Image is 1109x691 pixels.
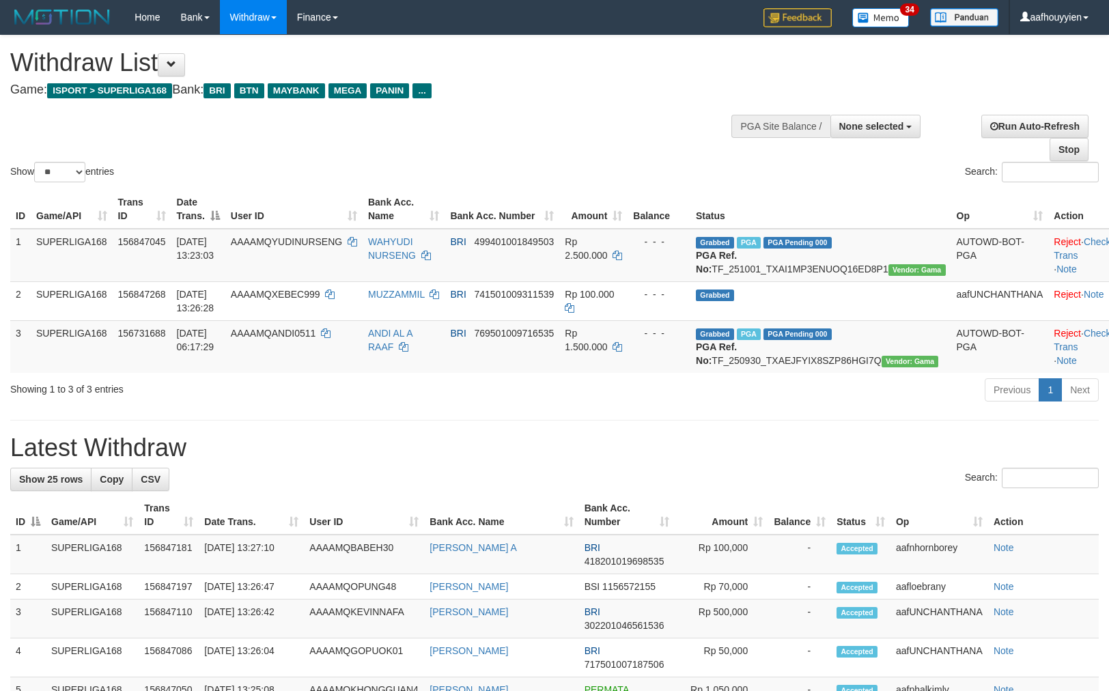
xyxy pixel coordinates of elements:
span: Grabbed [696,328,734,340]
div: PGA Site Balance / [731,115,830,138]
img: MOTION_logo.png [10,7,114,27]
th: ID [10,190,31,229]
span: Copy 302201046561536 to clipboard [585,620,664,631]
span: BRI [450,289,466,300]
td: Rp 100,000 [675,535,768,574]
th: User ID: activate to sort column ascending [304,496,424,535]
th: Trans ID: activate to sort column ascending [113,190,171,229]
td: 156847181 [139,535,199,574]
td: 2 [10,574,46,600]
label: Search: [965,468,1099,488]
th: Op: activate to sort column ascending [890,496,988,535]
h4: Game: Bank: [10,83,726,97]
td: Rp 500,000 [675,600,768,638]
h1: Latest Withdraw [10,434,1099,462]
a: Reject [1054,289,1081,300]
td: SUPERLIGA168 [31,281,113,320]
a: Reject [1054,328,1081,339]
a: Next [1061,378,1099,401]
td: 156847197 [139,574,199,600]
td: - [768,535,831,574]
th: Game/API: activate to sort column ascending [46,496,139,535]
th: Balance: activate to sort column ascending [768,496,831,535]
th: Amount: activate to sort column ascending [675,496,768,535]
a: Note [994,645,1014,656]
span: ISPORT > SUPERLIGA168 [47,83,172,98]
span: Copy 741501009311539 to clipboard [474,289,554,300]
td: SUPERLIGA168 [31,229,113,282]
th: Status [690,190,951,229]
a: Previous [985,378,1039,401]
th: ID: activate to sort column descending [10,496,46,535]
td: [DATE] 13:26:47 [199,574,304,600]
span: Accepted [837,543,878,554]
td: Rp 70,000 [675,574,768,600]
th: Balance [628,190,690,229]
div: - - - [633,326,685,340]
label: Search: [965,162,1099,182]
span: BRI [585,542,600,553]
a: CSV [132,468,169,491]
td: - [768,600,831,638]
td: AAAAMQOPUNG48 [304,574,424,600]
h1: Withdraw List [10,49,726,76]
th: Op: activate to sort column ascending [951,190,1049,229]
a: Note [1056,264,1077,274]
td: - [768,574,831,600]
span: BTN [234,83,264,98]
span: Copy 499401001849503 to clipboard [474,236,554,247]
th: User ID: activate to sort column ascending [225,190,363,229]
a: Note [1084,289,1104,300]
div: Showing 1 to 3 of 3 entries [10,377,452,396]
span: PANIN [370,83,409,98]
td: [DATE] 13:26:04 [199,638,304,677]
span: Grabbed [696,290,734,301]
th: Amount: activate to sort column ascending [559,190,628,229]
span: CSV [141,474,160,485]
a: Run Auto-Refresh [981,115,1089,138]
td: AAAAMQKEVINNAFA [304,600,424,638]
td: 2 [10,281,31,320]
th: Bank Acc. Name: activate to sort column ascending [363,190,445,229]
a: MUZZAMMIL [368,289,425,300]
b: PGA Ref. No: [696,341,737,366]
span: 34 [900,3,918,16]
td: SUPERLIGA168 [46,600,139,638]
a: ANDI AL A RAAF [368,328,412,352]
a: Reject [1054,236,1081,247]
td: aafUNCHANTHANA [890,600,988,638]
span: ... [412,83,431,98]
span: Copy 717501007187506 to clipboard [585,659,664,670]
span: Rp 1.500.000 [565,328,607,352]
span: Rp 100.000 [565,289,614,300]
input: Search: [1002,468,1099,488]
span: 156847045 [118,236,166,247]
span: BRI [585,645,600,656]
span: MEGA [328,83,367,98]
span: AAAAMQYUDINURSENG [231,236,342,247]
td: SUPERLIGA168 [46,574,139,600]
span: PGA Pending [763,328,832,340]
span: Vendor URL: https://trx31.1velocity.biz [888,264,946,276]
span: MAYBANK [268,83,325,98]
span: [DATE] 13:23:03 [177,236,214,261]
button: None selected [830,115,921,138]
td: SUPERLIGA168 [46,535,139,574]
span: Copy 418201019698535 to clipboard [585,556,664,567]
td: 1 [10,535,46,574]
th: Status: activate to sort column ascending [831,496,890,535]
span: Accepted [837,582,878,593]
td: AUTOWD-BOT-PGA [951,320,1049,373]
span: Grabbed [696,237,734,249]
label: Show entries [10,162,114,182]
td: TF_251001_TXAI1MP3ENUOQ16ED8P1 [690,229,951,282]
span: [DATE] 06:17:29 [177,328,214,352]
th: Bank Acc. Number: activate to sort column ascending [445,190,559,229]
span: Vendor URL: https://trx31.1velocity.biz [882,356,939,367]
td: Rp 50,000 [675,638,768,677]
a: [PERSON_NAME] A [430,542,517,553]
th: Date Trans.: activate to sort column ascending [199,496,304,535]
a: Show 25 rows [10,468,92,491]
img: panduan.png [930,8,998,27]
td: aafUNCHANTHANA [890,638,988,677]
